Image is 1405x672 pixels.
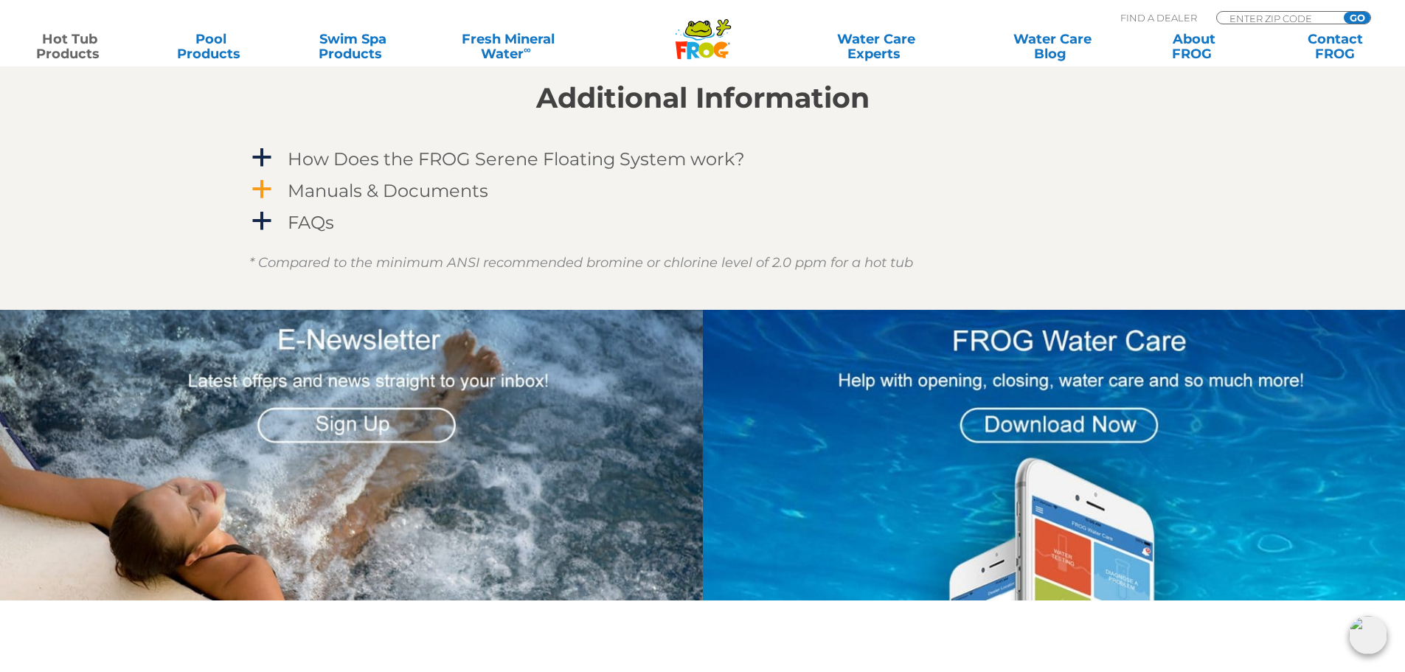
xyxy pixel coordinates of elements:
sup: ∞ [524,44,531,55]
h4: Manuals & Documents [288,181,488,201]
a: a How Does the FROG Serene Floating System work? [249,145,1156,173]
a: AboutFROG [1139,32,1249,61]
p: Find A Dealer [1120,11,1197,24]
h2: Additional Information [249,82,1156,114]
a: Water CareExperts [787,32,965,61]
input: GO [1344,12,1370,24]
input: Zip Code Form [1228,12,1328,24]
h4: FAQs [288,212,334,232]
a: a Manuals & Documents [249,177,1156,204]
a: PoolProducts [156,32,266,61]
a: Water CareBlog [997,32,1107,61]
em: * Compared to the minimum ANSI recommended bromine or chlorine level of 2.0 ppm for a hot tub [249,254,913,271]
h4: How Does the FROG Serene Floating System work? [288,149,745,169]
a: ContactFROG [1280,32,1390,61]
span: a [251,210,273,232]
span: a [251,179,273,201]
a: Hot TubProducts [15,32,125,61]
a: a FAQs [249,209,1156,236]
span: a [251,147,273,169]
a: Fresh MineralWater∞ [439,32,577,61]
img: openIcon [1349,616,1387,654]
a: Swim SpaProducts [298,32,408,61]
